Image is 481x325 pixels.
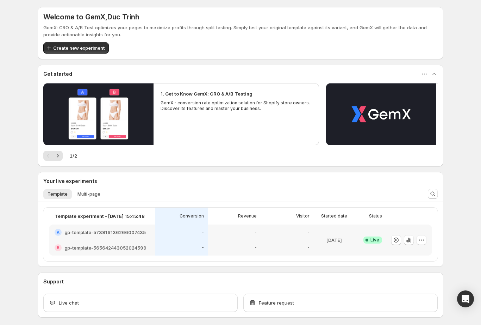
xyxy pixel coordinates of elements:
[43,151,63,161] nav: Pagination
[53,44,105,51] span: Create new experiment
[255,229,257,235] p: -
[370,237,379,243] span: Live
[259,299,294,306] span: Feature request
[48,191,68,197] span: Template
[321,213,347,219] p: Started date
[43,278,64,285] h3: Support
[369,213,382,219] p: Status
[202,229,204,235] p: -
[59,299,79,306] span: Live chat
[64,244,146,251] h2: gp-template-565642443052024599
[53,151,63,161] button: Next
[326,237,342,244] p: [DATE]
[326,83,436,145] button: Play video
[43,13,139,21] h5: Welcome to GemX
[43,83,154,145] button: Play video
[161,90,252,97] h2: 1. Get to Know GemX: CRO & A/B Testing
[428,189,438,199] button: Search and filter results
[43,70,72,78] h3: Get started
[296,213,310,219] p: Visitor
[43,24,438,38] p: GemX: CRO & A/B Test optimizes your pages to maximize profits through split testing. Simply test ...
[105,13,139,21] span: , Duc Trinh
[161,100,312,111] p: GemX - conversion rate optimization solution for Shopify store owners. Discover its features and ...
[55,213,145,220] p: Template experiment - [DATE] 15:45:48
[57,230,60,234] h2: A
[43,42,109,54] button: Create new experiment
[70,152,77,159] span: 1 / 2
[457,290,474,307] div: Open Intercom Messenger
[43,178,97,185] h3: Your live experiments
[180,213,204,219] p: Conversion
[202,245,204,251] p: -
[77,191,100,197] span: Multi-page
[255,245,257,251] p: -
[238,213,257,219] p: Revenue
[57,246,60,250] h2: B
[307,245,310,251] p: -
[307,229,310,235] p: -
[64,229,146,236] h2: gp-template-573916136266007435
